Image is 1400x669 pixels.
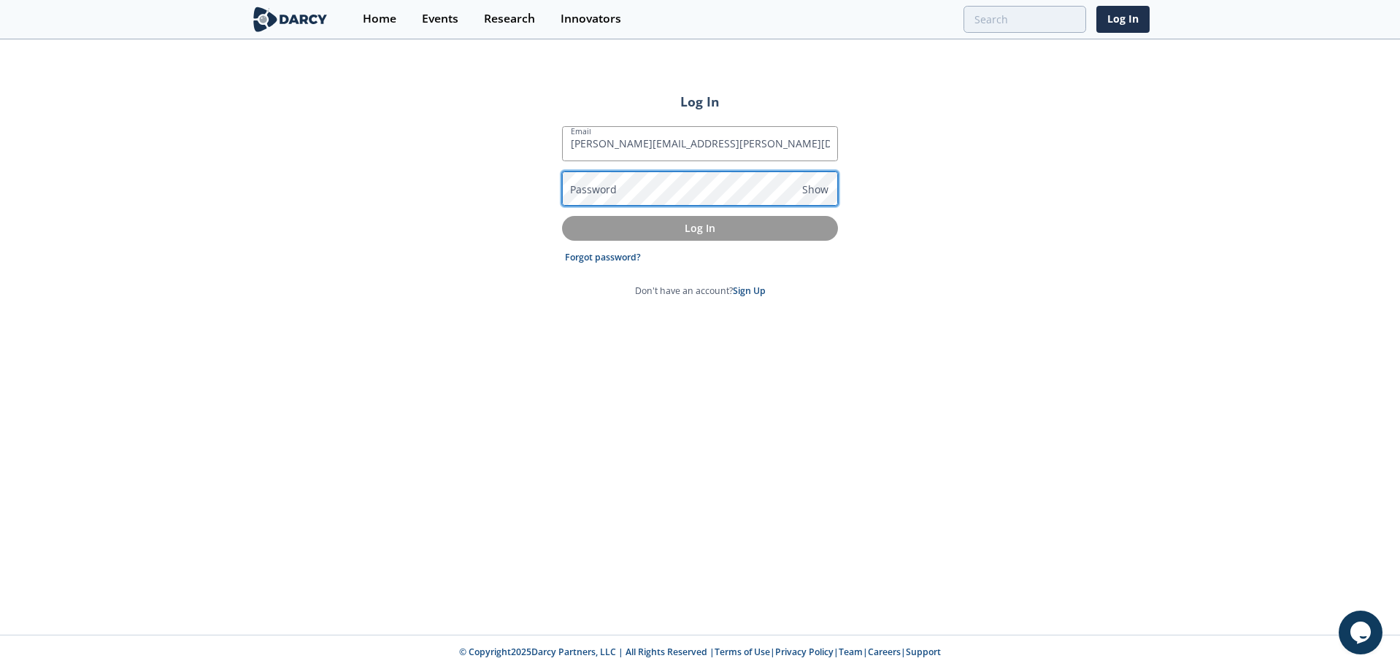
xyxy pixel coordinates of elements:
button: Log In [562,216,838,240]
img: logo-wide.svg [250,7,330,32]
div: Innovators [561,13,621,25]
a: Sign Up [733,285,766,297]
input: Advanced Search [964,6,1086,33]
iframe: chat widget [1339,611,1385,654]
a: Support [906,646,941,658]
a: Team [839,646,863,658]
p: Don't have an account? [635,285,766,298]
label: Password [570,182,617,197]
a: Log In [1096,6,1150,33]
div: Home [363,13,396,25]
div: Research [484,13,535,25]
div: Events [422,13,458,25]
p: Log In [572,220,828,236]
span: Show [802,182,828,197]
a: Terms of Use [715,646,770,658]
label: Email [571,125,591,137]
h2: Log In [562,92,838,111]
p: © Copyright 2025 Darcy Partners, LLC | All Rights Reserved | | | | | [160,646,1240,659]
a: Forgot password? [565,251,641,264]
a: Careers [868,646,901,658]
a: Privacy Policy [775,646,834,658]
